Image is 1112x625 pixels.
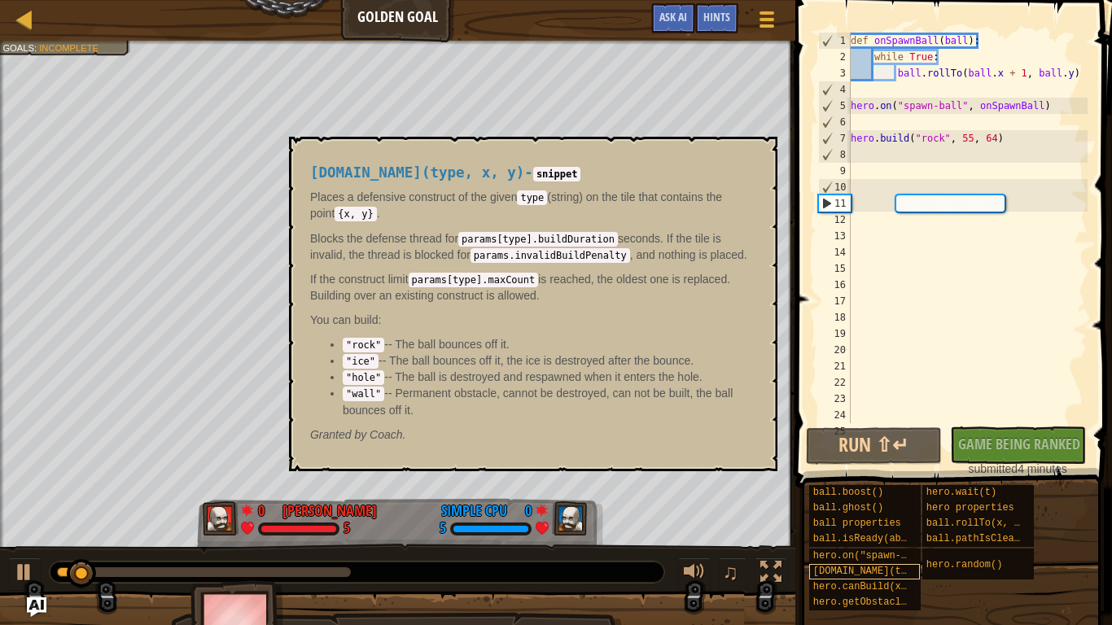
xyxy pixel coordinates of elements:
div: 14 [818,244,851,260]
code: params.invalidBuildPenalty [471,248,630,263]
div: 1 [819,33,851,49]
button: Ctrl + P: Play [8,557,41,591]
span: submitted [968,462,1018,475]
div: 12 [818,212,851,228]
img: thang_avatar_frame.png [203,501,239,535]
span: Ask AI [659,9,687,24]
div: 11 [819,195,851,212]
div: 5 [819,98,851,114]
p: You can build: [310,312,748,328]
span: : [34,42,39,53]
code: params[type].maxCount [409,273,539,287]
div: 4 minutes ago [958,461,1078,493]
span: hero.wait(t) [926,487,996,498]
button: ♫ [719,557,746,591]
div: 5 [440,522,446,536]
p: If the construct limit is reached, the oldest one is replaced. Building over an existing construc... [310,271,748,304]
li: -- Permanent obstacle, cannot be destroyed, can not be built, the ball bounces off it. [343,385,748,417]
div: 21 [818,358,851,374]
span: ball.pathIsClear(x, y) [926,533,1055,544]
div: [PERSON_NAME] [282,500,377,522]
span: hero.getObstacleAt(x, y) [813,597,954,608]
div: 4 [819,81,851,98]
span: ball properties [813,518,901,529]
code: type [517,190,547,205]
div: 9 [818,163,851,179]
span: Incomplete [39,42,99,53]
span: hero.random() [926,559,1003,570]
div: 23 [818,391,851,407]
div: 24 [818,407,851,423]
div: 6 [819,114,851,130]
span: ball.rollTo(x, y) [926,518,1026,529]
span: hero.on("spawn-ball", f) [813,550,954,562]
button: Toggle fullscreen [755,557,787,591]
div: Simple CPU [441,500,507,522]
div: 25 [818,423,851,439]
li: -- The ball bounces off it, the ice is destroyed after the bounce. [343,352,748,369]
span: Goals [2,42,34,53]
div: 10 [819,179,851,195]
span: ball.isReady(ability) [813,533,936,544]
div: 5 [344,522,350,536]
div: 17 [818,293,851,309]
div: 3 [818,65,851,81]
div: 20 [818,342,851,358]
span: hero.canBuild(x, y) [813,581,925,592]
img: thang_avatar_frame.png [552,501,588,535]
span: ball.boost() [813,487,883,498]
span: ball.ghost() [813,502,883,514]
code: "wall" [343,387,384,401]
code: snippet [533,167,581,181]
div: 2 [818,49,851,65]
code: params[type].buildDuration [458,232,618,247]
h4: - [310,165,748,181]
code: "rock" [343,338,384,352]
li: -- The ball bounces off it. [343,336,748,352]
button: Run ⇧↵ [806,427,942,465]
li: -- The ball is destroyed and respawned when it enters the hole. [343,369,748,385]
span: ♫ [722,560,738,584]
button: Adjust volume [678,557,711,591]
div: 19 [818,326,851,342]
button: Ask AI [651,3,695,33]
code: "hole" [343,370,384,385]
span: Granted by [310,428,370,441]
div: 0 [258,500,274,515]
div: 15 [818,260,851,277]
div: 16 [818,277,851,293]
span: [DOMAIN_NAME](type, x, y) [813,566,960,577]
button: Ask AI [27,597,46,617]
div: 0 [515,500,532,515]
code: {x, y} [335,207,376,221]
button: Show game menu [746,3,787,42]
p: Places a defensive construct of the given (string) on the tile that contains the point . [310,189,748,221]
span: hero properties [926,502,1014,514]
span: Hints [703,9,730,24]
div: 13 [818,228,851,244]
em: Coach. [310,428,406,441]
div: 8 [819,146,851,163]
code: "ice" [343,354,379,369]
div: 22 [818,374,851,391]
span: [DOMAIN_NAME](type, x, y) [310,164,524,181]
div: 18 [818,309,851,326]
p: Blocks the defense thread for seconds. If the tile is invalid, the thread is blocked for , and no... [310,230,748,263]
div: 7 [819,130,851,146]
